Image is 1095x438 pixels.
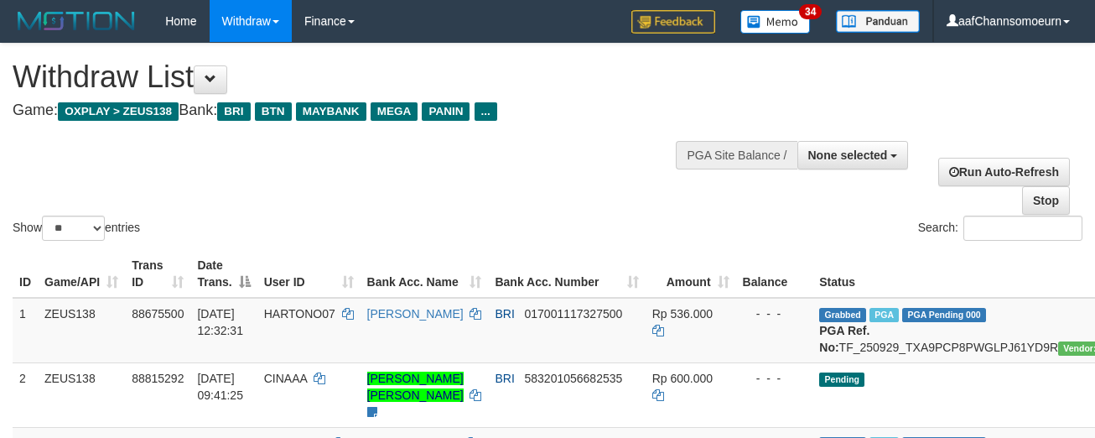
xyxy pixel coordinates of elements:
a: [PERSON_NAME] [367,307,464,321]
label: Search: [918,216,1082,241]
td: 2 [13,362,38,427]
span: Rp 536.000 [652,307,713,321]
span: 88815292 [132,372,184,385]
th: Trans ID: activate to sort column ascending [125,250,190,298]
th: Bank Acc. Number: activate to sort column ascending [488,250,645,298]
th: User ID: activate to sort column ascending [257,250,361,298]
img: Button%20Memo.svg [740,10,811,34]
span: Copy 017001117327500 to clipboard [524,307,622,321]
h4: Game: Bank: [13,102,714,119]
span: [DATE] 12:32:31 [197,307,243,337]
span: Marked by aaftrukkakada [869,308,899,322]
th: Bank Acc. Name: activate to sort column ascending [361,250,489,298]
span: ... [475,102,497,121]
span: Pending [819,373,864,387]
span: OXPLAY > ZEUS138 [58,102,179,121]
span: 88675500 [132,307,184,321]
th: Date Trans.: activate to sort column descending [190,250,257,298]
span: [DATE] 09:41:25 [197,372,243,402]
div: - - - [743,305,807,322]
span: BTN [255,102,292,121]
th: Amount: activate to sort column ascending [646,250,736,298]
label: Show entries [13,216,140,241]
span: PANIN [422,102,470,121]
b: PGA Ref. No: [819,324,869,354]
td: ZEUS138 [38,298,125,363]
span: Rp 600.000 [652,372,713,385]
img: Feedback.jpg [631,10,715,34]
th: ID [13,250,38,298]
button: None selected [797,141,909,169]
span: None selected [808,149,888,162]
span: Copy 583201056682535 to clipboard [524,372,622,385]
span: BRI [495,307,514,321]
span: 34 [799,4,822,19]
td: 1 [13,298,38,363]
img: MOTION_logo.png [13,8,140,34]
img: panduan.png [836,10,920,33]
div: - - - [743,370,807,387]
a: Stop [1022,186,1070,215]
span: CINAAA [264,372,307,385]
span: PGA Pending [902,308,986,322]
span: HARTONO07 [264,307,335,321]
th: Balance [736,250,813,298]
td: ZEUS138 [38,362,125,427]
div: PGA Site Balance / [676,141,797,169]
th: Game/API: activate to sort column ascending [38,250,125,298]
span: MAYBANK [296,102,366,121]
a: Run Auto-Refresh [938,158,1070,186]
a: [PERSON_NAME] [PERSON_NAME] [367,372,464,402]
select: Showentries [42,216,105,241]
input: Search: [963,216,1082,241]
span: Grabbed [819,308,866,322]
h1: Withdraw List [13,60,714,94]
span: BRI [495,372,514,385]
span: MEGA [371,102,418,121]
span: BRI [217,102,250,121]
